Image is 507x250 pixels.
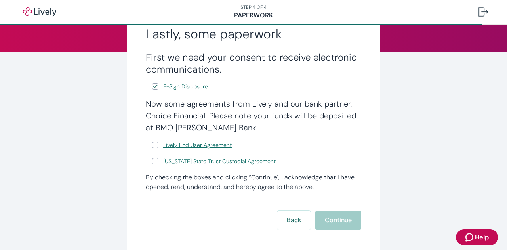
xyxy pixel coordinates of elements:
button: Back [277,211,311,230]
div: By checking the boxes and clicking “Continue", I acknowledge that I have opened, read, understand... [146,173,361,192]
button: Zendesk support iconHelp [456,229,498,245]
a: e-sign disclosure document [162,82,210,92]
a: e-sign disclosure document [162,156,277,166]
h3: First we need your consent to receive electronic communications. [146,52,361,75]
button: Log out [472,2,494,21]
h2: Lastly, some paperwork [146,26,361,42]
span: Help [475,233,489,242]
span: E-Sign Disclosure [163,82,208,91]
span: [US_STATE] State Trust Custodial Agreement [163,157,276,166]
h4: Now some agreements from Lively and our bank partner, Choice Financial. Please note your funds wi... [146,98,361,134]
span: Lively End User Agreement [163,141,232,149]
svg: Zendesk support icon [465,233,475,242]
img: Lively [17,7,62,17]
a: e-sign disclosure document [162,140,233,150]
